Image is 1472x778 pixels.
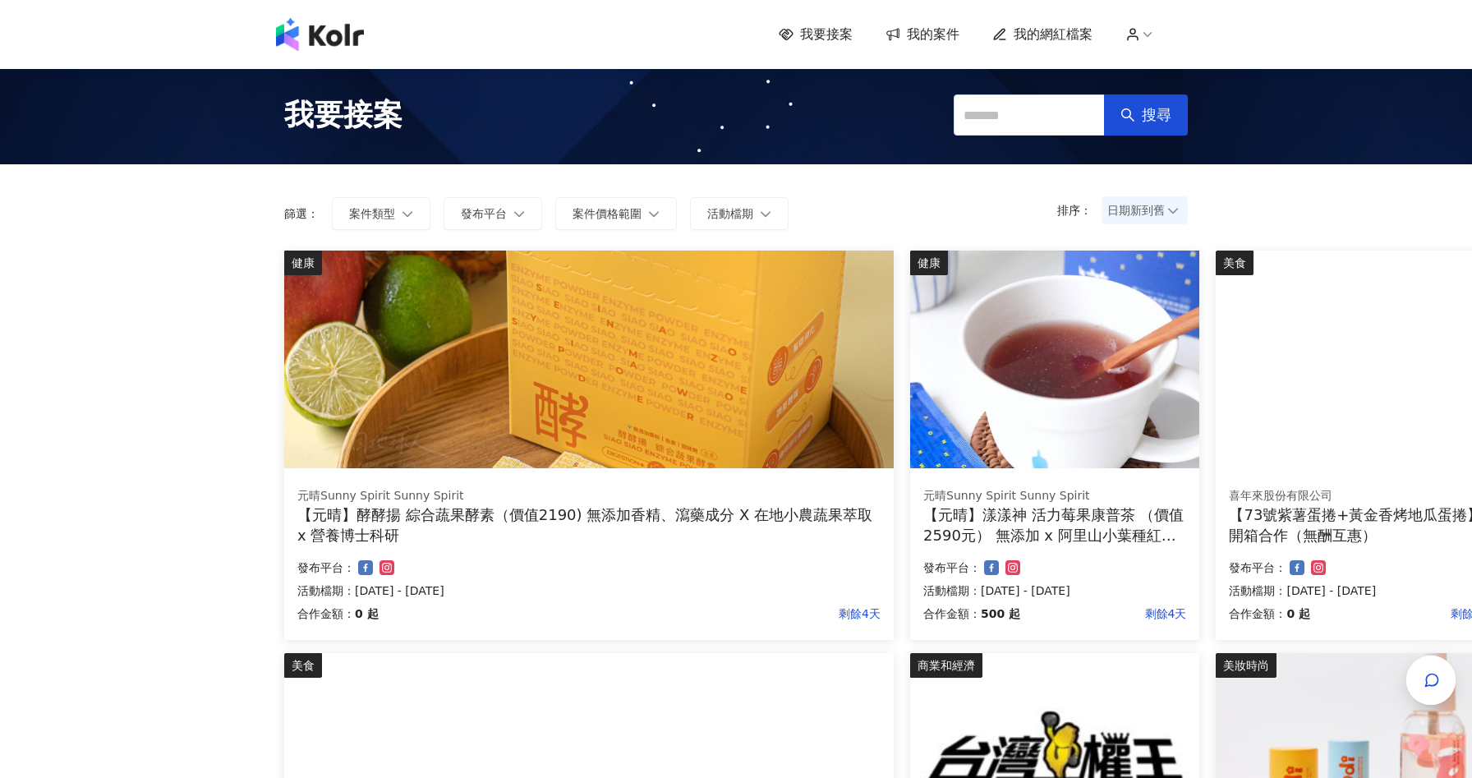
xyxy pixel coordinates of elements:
p: 發布平台： [1229,558,1286,578]
div: 【元晴】酵酵揚 綜合蔬果酵素（價值2190) 無添加香精、瀉藥成分 X 在地小農蔬果萃取 x 營養博士科研 [297,504,881,546]
p: 剩餘4天 [1020,604,1186,624]
span: 案件價格範圍 [573,207,642,220]
div: 美食 [1216,251,1253,275]
a: 我的案件 [885,25,959,44]
div: 健康 [284,251,322,275]
span: 活動檔期 [707,207,753,220]
span: 日期新到舊 [1107,198,1182,223]
div: 商業和經濟 [910,653,982,678]
button: 發布平台 [444,197,542,230]
p: 活動檔期：[DATE] - [DATE] [923,581,1186,601]
p: 0 起 [355,604,379,624]
button: 搜尋 [1104,94,1188,136]
div: 元晴Sunny Spirit Sunny Spirit [297,488,881,504]
p: 0 起 [1286,604,1310,624]
a: 我要接案 [779,25,853,44]
span: 我要接案 [284,94,402,136]
p: 篩選： [284,207,319,220]
p: 發布平台： [297,558,355,578]
span: search [1120,108,1135,122]
img: 酵酵揚｜綜合蔬果酵素 [284,251,894,468]
span: 搜尋 [1142,106,1171,124]
div: 美食 [284,653,322,678]
span: 我的案件 [907,25,959,44]
button: 活動檔期 [690,197,789,230]
img: 漾漾神｜活力莓果康普茶沖泡粉 [910,251,1199,468]
p: 發布平台： [923,558,981,578]
p: 500 起 [981,604,1020,624]
div: 元晴Sunny Spirit Sunny Spirit [923,488,1186,504]
img: logo [276,18,364,51]
div: 【元晴】漾漾神 活力莓果康普茶 （價值2590元） 無添加 x 阿里山小葉種紅茶 x 多國專利原料 x 營養博士科研 [923,504,1186,546]
button: 案件價格範圍 [555,197,677,230]
p: 合作金額： [297,604,355,624]
button: 案件類型 [332,197,430,230]
p: 活動檔期：[DATE] - [DATE] [297,581,881,601]
div: 健康 [910,251,948,275]
p: 合作金額： [923,604,981,624]
a: 我的網紅檔案 [992,25,1092,44]
iframe: Help Scout Beacon - Open [1406,712,1456,762]
span: 我要接案 [800,25,853,44]
p: 合作金額： [1229,604,1286,624]
span: 案件類型 [349,207,395,220]
p: 剩餘4天 [379,604,881,624]
p: 排序： [1057,204,1102,217]
div: 美妝時尚 [1216,653,1276,678]
span: 發布平台 [461,207,507,220]
span: 我的網紅檔案 [1014,25,1092,44]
